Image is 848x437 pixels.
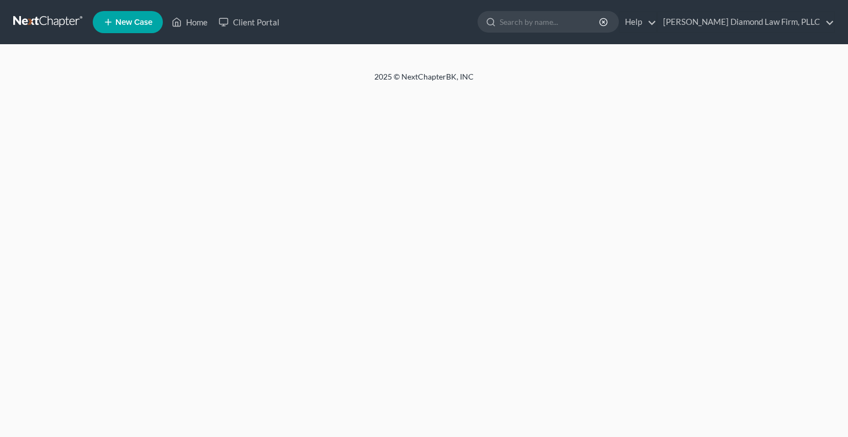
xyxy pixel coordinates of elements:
[109,71,739,91] div: 2025 © NextChapterBK, INC
[500,12,601,32] input: Search by name...
[619,12,656,32] a: Help
[115,18,152,27] span: New Case
[213,12,285,32] a: Client Portal
[166,12,213,32] a: Home
[658,12,834,32] a: [PERSON_NAME] Diamond Law Firm, PLLC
